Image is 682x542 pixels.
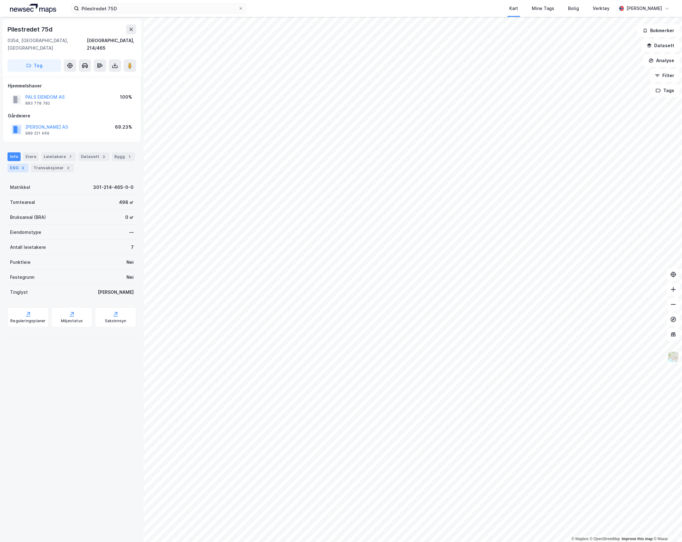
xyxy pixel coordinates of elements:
[101,154,107,160] div: 3
[568,5,579,12] div: Bolig
[651,512,682,542] iframe: Chat Widget
[532,5,554,12] div: Mine Tags
[509,5,518,12] div: Kart
[125,214,134,221] div: 0 ㎡
[10,214,46,221] div: Bruksareal (BRA)
[119,199,134,206] div: 498 ㎡
[10,229,41,236] div: Eiendomstype
[78,152,109,161] div: Datasett
[10,184,30,191] div: Matrikkel
[126,273,134,281] div: Nei
[61,318,83,323] div: Miljøstatus
[10,273,34,281] div: Festegrunn
[120,93,132,101] div: 100%
[593,5,610,12] div: Verktøy
[10,199,35,206] div: Tomteareal
[98,288,134,296] div: [PERSON_NAME]
[112,152,135,161] div: Bygg
[650,69,680,82] button: Filter
[622,537,653,541] a: Improve this map
[590,537,620,541] a: OpenStreetMap
[87,37,136,52] div: [GEOGRAPHIC_DATA], 214/465
[93,184,134,191] div: 301-214-465-0-0
[10,318,46,323] div: Reguleringsplaner
[31,164,74,172] div: Transaksjoner
[131,244,134,251] div: 7
[667,351,679,363] img: Z
[65,165,71,171] div: 2
[7,59,61,72] button: Tag
[650,84,680,97] button: Tags
[25,101,50,106] div: 883 778 782
[20,165,26,171] div: 3
[641,39,680,52] button: Datasett
[7,37,87,52] div: 0354, [GEOGRAPHIC_DATA], [GEOGRAPHIC_DATA]
[23,152,39,161] div: Eiere
[79,4,238,13] input: Søk på adresse, matrikkel, gårdeiere, leietakere eller personer
[8,82,136,90] div: Hjemmelshaver
[637,24,680,37] button: Bokmerker
[626,5,662,12] div: [PERSON_NAME]
[7,24,54,34] div: Pilestredet 75d
[7,164,28,172] div: ESG
[126,259,134,266] div: Nei
[571,537,589,541] a: Mapbox
[41,152,76,161] div: Leietakere
[129,229,134,236] div: —
[10,288,28,296] div: Tinglyst
[105,318,126,323] div: Saksinnsyn
[651,512,682,542] div: Kontrollprogram for chat
[126,154,132,160] div: 1
[115,123,132,131] div: 69.23%
[10,259,31,266] div: Punktleie
[10,4,56,13] img: logo.a4113a55bc3d86da70a041830d287a7e.svg
[67,154,73,160] div: 7
[8,112,136,120] div: Gårdeiere
[25,131,49,136] div: 989 221 469
[643,54,680,67] button: Analyse
[10,244,46,251] div: Antall leietakere
[7,152,21,161] div: Info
